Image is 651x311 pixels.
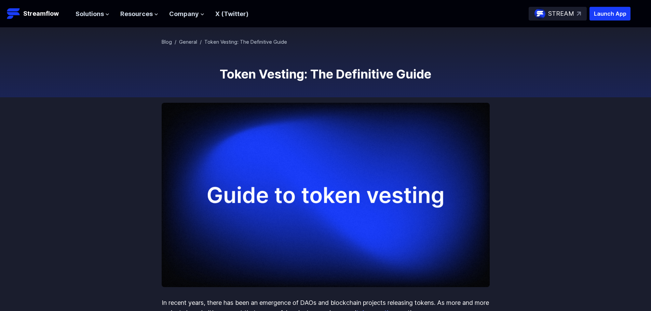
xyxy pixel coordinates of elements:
[548,9,574,19] p: STREAM
[120,9,158,19] button: Resources
[162,103,490,287] img: Token Vesting: The Definitive Guide
[200,39,202,45] span: /
[7,7,21,20] img: Streamflow Logo
[76,9,104,19] span: Solutions
[589,7,630,20] button: Launch App
[76,9,109,19] button: Solutions
[169,9,199,19] span: Company
[23,9,59,18] p: Streamflow
[529,7,587,20] a: STREAM
[215,10,248,17] a: X (Twitter)
[577,12,581,16] img: top-right-arrow.svg
[204,39,287,45] span: Token Vesting: The Definitive Guide
[534,8,545,19] img: streamflow-logo-circle.png
[175,39,176,45] span: /
[7,7,69,20] a: Streamflow
[179,39,197,45] a: General
[169,9,204,19] button: Company
[162,39,172,45] a: Blog
[162,67,490,81] h1: Token Vesting: The Definitive Guide
[120,9,153,19] span: Resources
